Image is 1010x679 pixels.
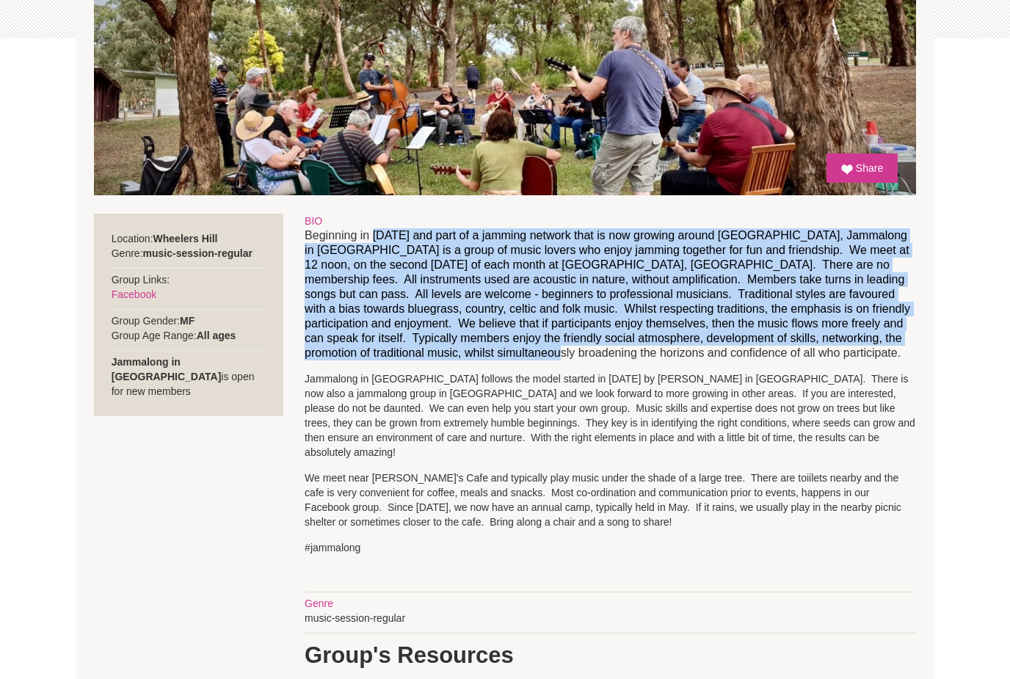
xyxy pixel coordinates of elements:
[305,541,916,556] p: #jammalong
[143,248,252,260] strong: music-session-regular
[305,642,916,671] h1: Group's Resources
[153,233,218,245] strong: Wheelers Hill
[112,289,156,301] a: Facebook
[197,330,236,342] strong: All ages
[305,229,916,361] p: Beginning in [DATE] and part of a jamming network that is now growing around [GEOGRAPHIC_DATA], J...
[94,214,284,417] div: Location: Genre: Group Links: Group Gender: Group Age Range: is open for new members
[180,316,195,327] strong: MF
[305,214,916,229] div: BIO
[826,154,898,184] a: Share
[305,372,916,460] p: Jammalong in [GEOGRAPHIC_DATA] follows the model started in [DATE] by [PERSON_NAME] in [GEOGRAPHI...
[112,357,222,383] strong: Jammalong in [GEOGRAPHIC_DATA]
[305,597,916,611] div: Genre
[305,471,916,530] p: We meet near [PERSON_NAME]'s Cafe and typically play music under the shade of a large tree. There...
